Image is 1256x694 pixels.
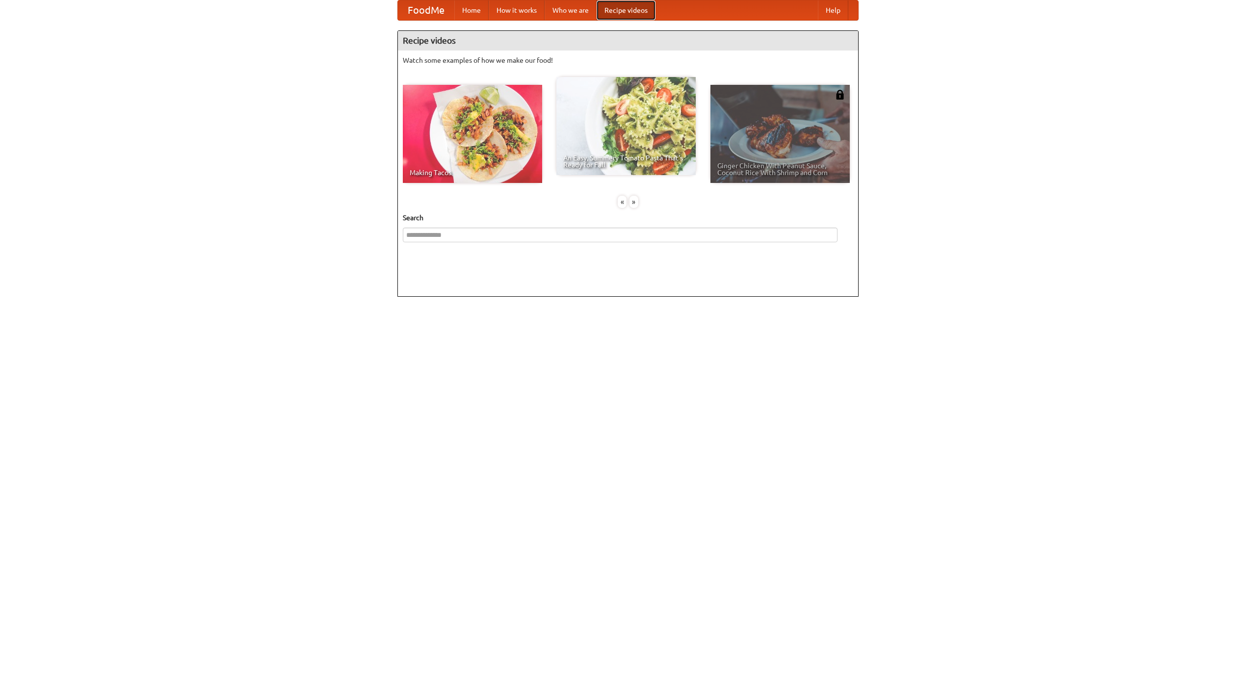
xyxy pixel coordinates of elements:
a: Home [454,0,489,20]
a: Making Tacos [403,85,542,183]
a: Who we are [545,0,597,20]
p: Watch some examples of how we make our food! [403,55,853,65]
h4: Recipe videos [398,31,858,51]
span: An Easy, Summery Tomato Pasta That's Ready for Fall [563,154,689,168]
div: « [618,196,627,208]
a: Help [818,0,848,20]
a: How it works [489,0,545,20]
div: » [629,196,638,208]
span: Making Tacos [410,169,535,176]
a: An Easy, Summery Tomato Pasta That's Ready for Fall [556,77,696,175]
img: 483408.png [835,90,845,100]
h5: Search [403,213,853,223]
a: FoodMe [398,0,454,20]
a: Recipe videos [597,0,655,20]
